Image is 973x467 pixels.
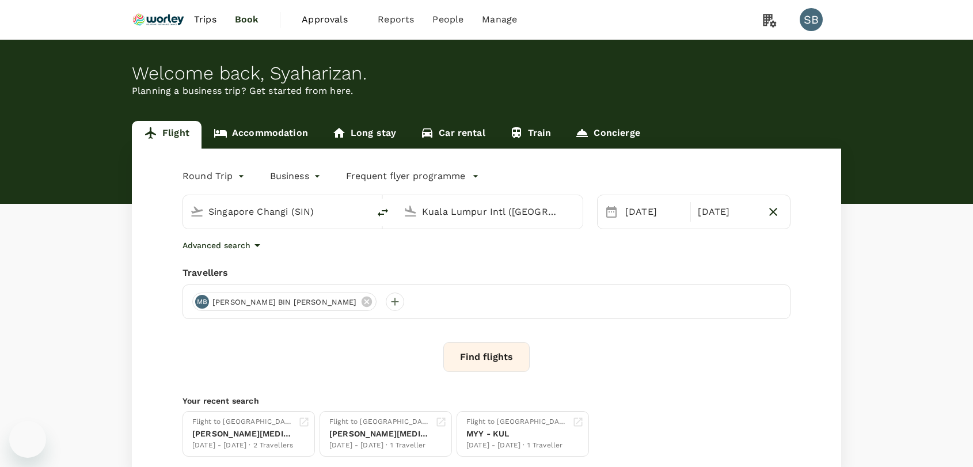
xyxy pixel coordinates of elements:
div: MB [195,295,209,309]
div: [DATE] - [DATE] · 1 Traveller [329,440,431,451]
div: Round Trip [183,167,247,185]
div: MB[PERSON_NAME] BIN [PERSON_NAME] [192,293,377,311]
div: Travellers [183,266,790,280]
a: Accommodation [202,121,320,149]
div: [DATE] - [DATE] · 2 Travellers [192,440,294,451]
a: Concierge [563,121,652,149]
span: People [432,13,463,26]
span: Trips [194,13,216,26]
button: Find flights [443,342,530,372]
span: Book [235,13,259,26]
span: Approvals [302,13,359,26]
button: Advanced search [183,238,264,252]
div: Flight to [GEOGRAPHIC_DATA] [329,416,431,428]
div: Flight to [GEOGRAPHIC_DATA] [466,416,568,428]
div: [DATE] - [DATE] · 1 Traveller [466,440,568,451]
span: [PERSON_NAME] BIN [PERSON_NAME] [206,297,364,308]
div: Welcome back , Syaharizan . [132,63,841,84]
button: Open [575,210,577,212]
a: Train [497,121,564,149]
button: Open [361,210,363,212]
span: Manage [482,13,517,26]
p: Frequent flyer programme [346,169,465,183]
input: Depart from [208,203,345,221]
button: Frequent flyer programme [346,169,479,183]
input: Going to [422,203,558,221]
div: MYY - KUL [466,428,568,440]
p: Advanced search [183,240,250,251]
p: Your recent search [183,395,790,407]
iframe: Button to launch messaging window [9,421,46,458]
a: Flight [132,121,202,149]
span: Reports [378,13,414,26]
img: Ranhill Worley Sdn Bhd [132,7,185,32]
p: Planning a business trip? Get started from here. [132,84,841,98]
div: SB [800,8,823,31]
div: [PERSON_NAME][MEDICAL_DATA] [192,428,294,440]
a: Long stay [320,121,408,149]
div: [PERSON_NAME][MEDICAL_DATA] [329,428,431,440]
div: [DATE] [621,200,688,223]
div: Business [270,167,323,185]
div: Flight to [GEOGRAPHIC_DATA] [192,416,294,428]
button: delete [369,199,397,226]
a: Car rental [408,121,497,149]
div: [DATE] [693,200,761,223]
